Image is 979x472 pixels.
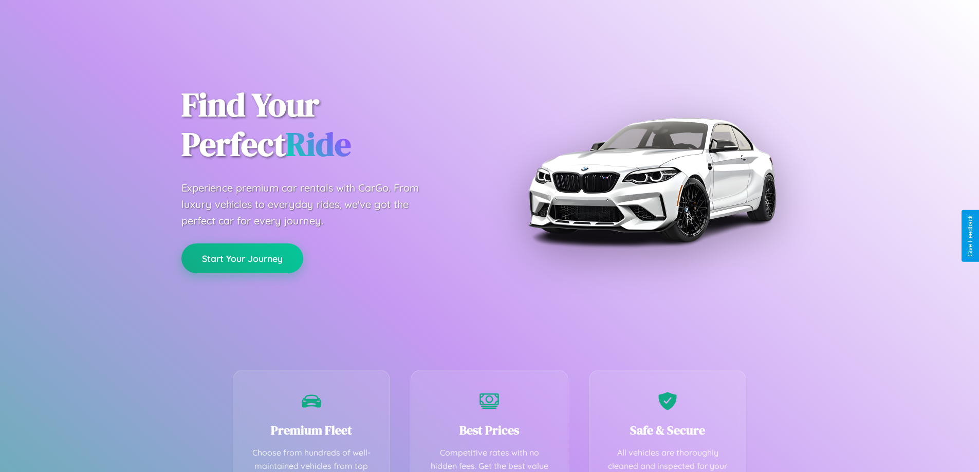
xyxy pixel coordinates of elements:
button: Start Your Journey [181,243,303,273]
h3: Premium Fleet [249,422,375,439]
span: Ride [286,122,351,166]
img: Premium BMW car rental vehicle [523,51,780,308]
h3: Safe & Secure [605,422,731,439]
div: Give Feedback [967,215,974,257]
h3: Best Prices [427,422,552,439]
p: Experience premium car rentals with CarGo. From luxury vehicles to everyday rides, we've got the ... [181,180,438,229]
h1: Find Your Perfect [181,85,474,164]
